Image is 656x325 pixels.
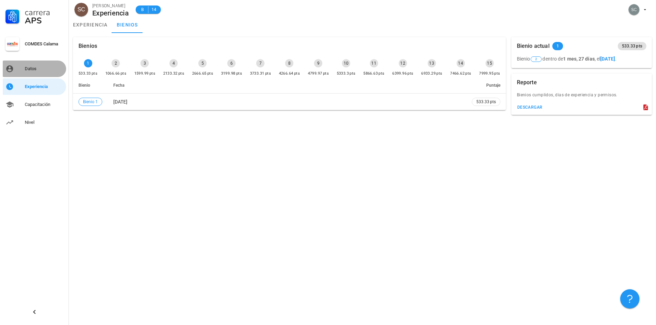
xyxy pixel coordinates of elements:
[457,59,465,67] div: 14
[134,70,155,77] div: 1599.99 pts
[25,17,63,25] div: APS
[517,37,550,55] div: Bienio actual
[392,70,413,77] div: 6399.96 pts
[466,77,506,94] th: Puntaje
[25,84,63,89] div: Experiencia
[556,42,559,50] span: 1
[628,4,639,15] div: avatar
[113,99,127,105] span: [DATE]
[227,59,236,67] div: 6
[517,56,596,62] span: Bienio dentro de ,
[79,70,97,77] div: 533.33 pts
[25,120,63,125] div: Nivel
[535,57,537,62] span: 2
[3,96,66,113] a: Capacitación
[421,70,442,77] div: 6933.29 pts
[92,9,129,17] div: Experiencia
[622,42,643,50] span: 533.33 pts
[198,59,207,67] div: 5
[600,56,615,62] b: [DATE]
[337,70,356,77] div: 5333.3 pts
[279,70,300,77] div: 4266.64 pts
[285,59,293,67] div: 8
[486,59,494,67] div: 15
[163,70,184,77] div: 2133.32 pts
[25,8,63,17] div: Carrera
[370,59,378,67] div: 11
[79,37,97,55] div: Bienios
[140,6,145,13] span: B
[517,105,543,110] div: descargar
[84,59,92,67] div: 1
[92,2,129,9] div: [PERSON_NAME]
[517,74,537,91] div: Reporte
[192,70,213,77] div: 2666.65 pts
[113,83,124,88] span: Fecha
[314,59,322,67] div: 9
[476,98,496,105] span: 533.33 pts
[450,70,471,77] div: 7466.62 pts
[399,59,407,67] div: 12
[69,17,112,33] a: experiencia
[342,59,350,67] div: 10
[25,66,63,72] div: Datos
[25,102,63,107] div: Capacitación
[112,59,120,67] div: 2
[308,70,329,77] div: 4799.97 pts
[250,70,271,77] div: 3733.31 pts
[563,56,594,62] b: 1 mes, 27 días
[83,98,98,106] span: Bienio 1
[73,77,108,94] th: Bienio
[428,59,436,67] div: 13
[221,70,242,77] div: 3199.98 pts
[511,91,652,102] div: Bienios cumplidos, dias de experiencia y permisos.
[169,59,178,67] div: 4
[151,6,157,13] span: 14
[3,114,66,131] a: Nivel
[74,3,88,17] div: avatar
[597,56,616,62] span: el .
[140,59,149,67] div: 3
[3,78,66,95] a: Experiencia
[514,102,545,112] button: descargar
[479,70,500,77] div: 7999.95 pts
[25,41,63,47] div: COMDES Calama
[105,70,126,77] div: 1066.66 pts
[79,83,90,88] span: Bienio
[256,59,264,67] div: 7
[363,70,384,77] div: 5866.63 pts
[486,83,500,88] span: Puntaje
[3,61,66,77] a: Datos
[108,77,466,94] th: Fecha
[77,3,85,17] span: SC
[112,17,143,33] a: bienios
